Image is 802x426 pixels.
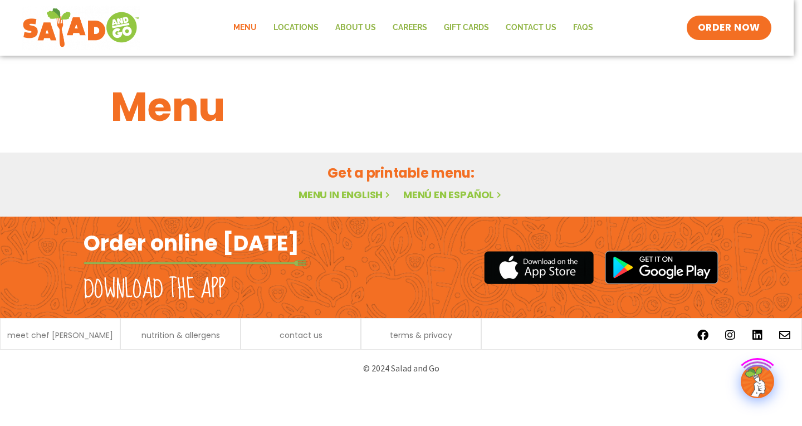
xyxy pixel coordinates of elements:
a: contact us [280,331,322,339]
a: Menu in English [299,188,392,202]
a: Menu [225,15,265,41]
h2: Download the app [84,274,226,305]
a: Contact Us [497,15,565,41]
a: nutrition & allergens [141,331,220,339]
p: © 2024 Salad and Go [89,361,713,376]
a: terms & privacy [390,331,452,339]
a: About Us [327,15,384,41]
h2: Order online [DATE] [84,229,299,257]
a: GIFT CARDS [436,15,497,41]
nav: Menu [225,15,601,41]
span: ORDER NOW [698,21,760,35]
a: Menú en español [403,188,503,202]
h1: Menu [111,77,691,137]
img: fork [84,260,306,266]
a: Careers [384,15,436,41]
a: FAQs [565,15,601,41]
img: google_play [605,251,718,284]
img: appstore [484,249,594,286]
a: Locations [265,15,327,41]
a: meet chef [PERSON_NAME] [7,331,113,339]
img: new-SAG-logo-768×292 [22,6,140,50]
h2: Get a printable menu: [111,163,691,183]
a: ORDER NOW [687,16,771,40]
